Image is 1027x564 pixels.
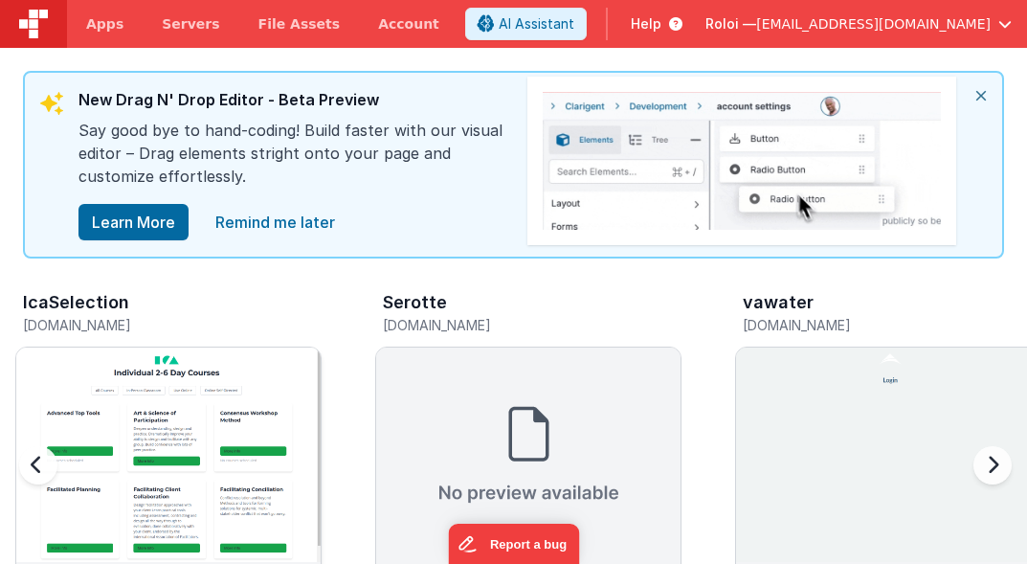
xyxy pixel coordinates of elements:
div: Say good bye to hand-coding! Build faster with our visual editor – Drag elements stright onto you... [78,119,508,203]
iframe: Marker.io feedback button [448,524,579,564]
span: File Assets [258,14,341,34]
button: Learn More [78,204,189,240]
h3: Serotte [383,293,447,312]
h5: [DOMAIN_NAME] [23,318,322,332]
span: AI Assistant [499,14,574,34]
button: Roloi — [EMAIL_ADDRESS][DOMAIN_NAME] [705,14,1012,34]
span: [EMAIL_ADDRESS][DOMAIN_NAME] [756,14,991,34]
div: New Drag N' Drop Editor - Beta Preview [78,88,508,119]
a: close [204,203,346,241]
span: Servers [162,14,219,34]
h3: vawater [743,293,814,312]
i: close [960,73,1002,119]
span: Help [631,14,661,34]
span: Apps [86,14,123,34]
span: Roloi — [705,14,756,34]
h3: IcaSelection [23,293,129,312]
h5: [DOMAIN_NAME] [383,318,681,332]
button: AI Assistant [465,8,587,40]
